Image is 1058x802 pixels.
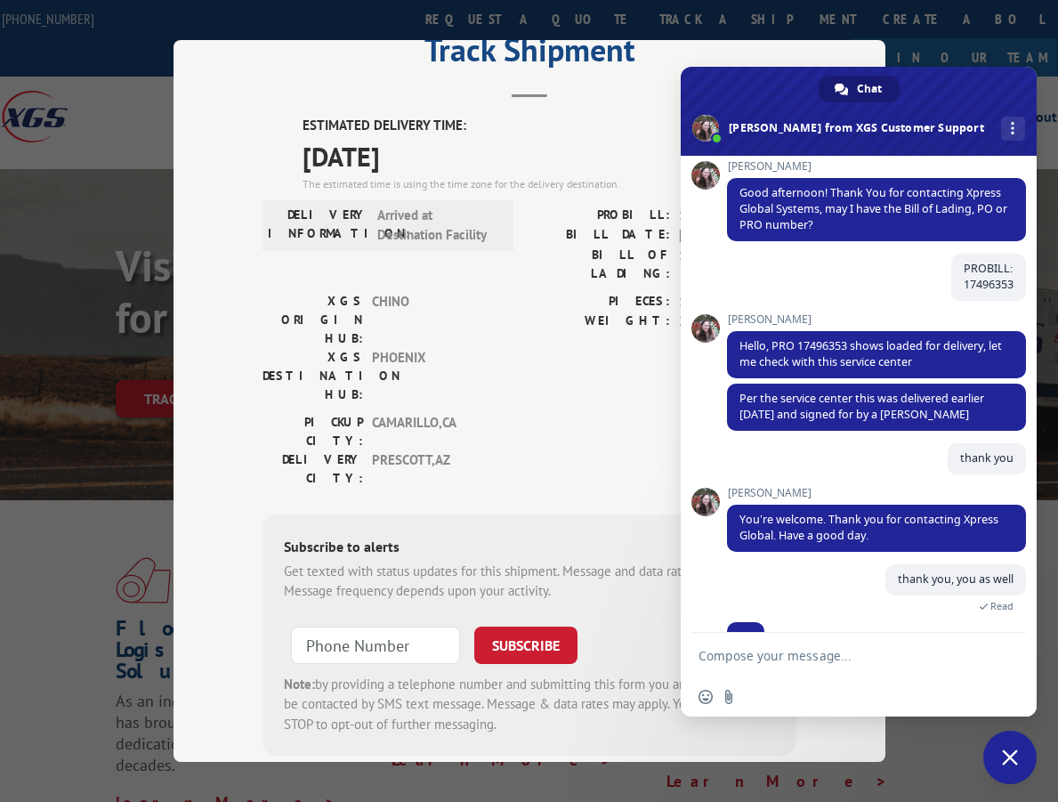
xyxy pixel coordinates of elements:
div: by providing a telephone number and submitting this form you are consenting to be contacted by SM... [284,675,775,735]
span: Hello, PRO 17496353 shows loaded for delivery, let me check with this service center [739,338,1002,369]
button: SUBSCRIBE [474,627,577,664]
span: thank you, you as well [898,571,1014,587]
label: BILL DATE: [529,225,670,246]
span: Read [990,600,1014,612]
label: PICKUP CITY: [262,413,363,450]
h2: Track Shipment [262,37,796,71]
input: Phone Number [291,627,460,664]
textarea: Compose your message... [699,648,980,664]
span: Insert an emoji [699,690,713,704]
span: Arrived at Destination Facility [377,206,497,246]
div: The estimated time is using the time zone for the delivery destination. [303,176,796,192]
div: Get texted with status updates for this shipment. Message and data rates may apply. Message frequ... [284,562,775,602]
span: Good afternoon! Thank You for contacting Xpress Global Systems, may I have the Bill of Lading, PO... [739,185,1007,232]
span: [DATE] [679,225,796,246]
span: 17496353 [679,206,796,226]
span: PHOENIX [372,348,492,404]
span: [DATE] [303,136,796,176]
label: XGS ORIGIN HUB: [262,292,363,348]
span: You’re welcome. Thank you for contacting Xpress Global. Have a good day. [739,512,998,543]
span: CHINO [372,292,492,348]
label: BILL OF LADING: [529,246,670,283]
div: Chat [819,76,900,102]
label: DELIVERY CITY: [262,450,363,488]
span: [PERSON_NAME] [727,487,1026,499]
label: WEIGHT: [529,312,670,332]
span: 250 [679,312,796,332]
label: ESTIMATED DELIVERY TIME: [303,116,796,136]
span: Send a file [722,690,736,704]
span: 1 [679,292,796,312]
span: Chat [857,76,882,102]
div: Subscribe to alerts [284,536,775,562]
span: PRESCOTT , AZ [372,450,492,488]
span: 125422040 [679,246,796,283]
label: PROBILL: [529,206,670,226]
div: Close chat [983,731,1037,784]
label: DELIVERY INFORMATION: [268,206,368,246]
span: [PERSON_NAME] [727,313,1026,326]
span: thank you [960,450,1014,466]
label: PIECES: [529,292,670,312]
span: PROBILL: 17496353 [964,261,1014,292]
span: [PERSON_NAME] [727,160,1026,173]
strong: Note: [284,676,315,693]
div: More channels [1001,117,1025,141]
span: Per the service center this was delivered earlier [DATE] and signed for by a [PERSON_NAME] [739,391,984,422]
label: XGS DESTINATION HUB: [262,348,363,404]
span: CAMARILLO , CA [372,413,492,450]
